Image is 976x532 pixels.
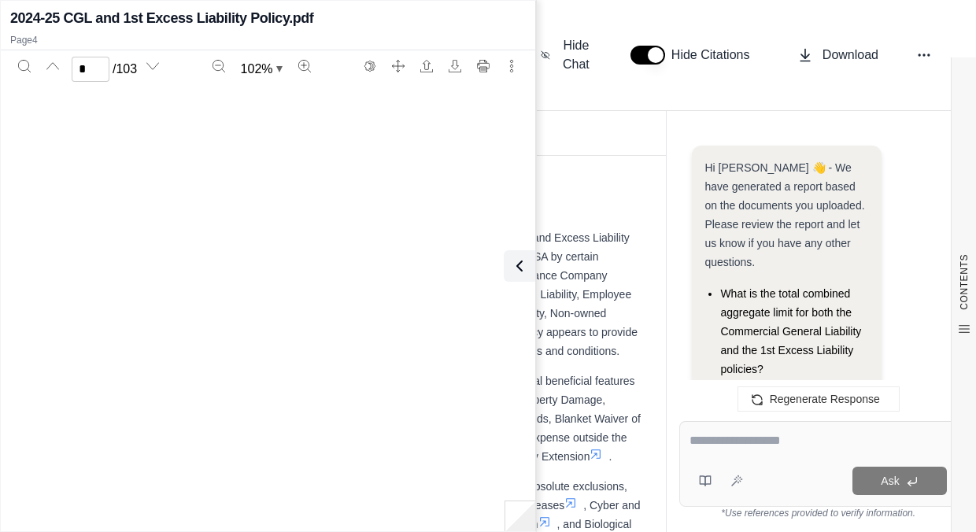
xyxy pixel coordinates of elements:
[357,54,383,79] button: Switch to the dark theme
[10,7,313,29] h2: 2024-25 CGL and 1st Excess Liability Policy.pdf
[791,39,885,71] button: Download
[823,46,878,65] span: Download
[881,475,899,487] span: Ask
[534,30,599,80] button: Hide Chat
[679,507,957,519] div: *Use references provided to verify information.
[471,54,496,79] button: Print
[40,54,65,79] button: Previous page
[770,393,880,405] span: Regenerate Response
[608,450,612,463] span: .
[113,60,137,79] span: / 103
[671,46,760,65] span: Hide Citations
[241,60,273,79] span: 102 %
[720,287,861,375] span: What is the total combined aggregate limit for both the Commercial General Liability and the 1st ...
[10,34,526,46] p: Page 4
[414,54,439,79] button: Open file
[12,54,37,79] button: Search
[386,54,411,79] button: Full screen
[442,54,468,79] button: Download
[206,54,231,79] button: Zoom out
[292,54,317,79] button: Zoom in
[499,54,524,79] button: More actions
[704,161,864,268] span: Hi [PERSON_NAME] 👋 - We have generated a report based on the documents you uploaded. Please revie...
[560,36,593,74] span: Hide Chat
[140,54,165,79] button: Next page
[72,57,109,82] input: Enter a page number
[236,375,641,463] span: The General Liability package includes several beneficial features such as Broad Form Completed O...
[958,254,970,310] span: CONTENTS
[235,57,289,82] button: Zoom document
[738,386,900,412] button: Regenerate Response
[852,467,947,495] button: Ask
